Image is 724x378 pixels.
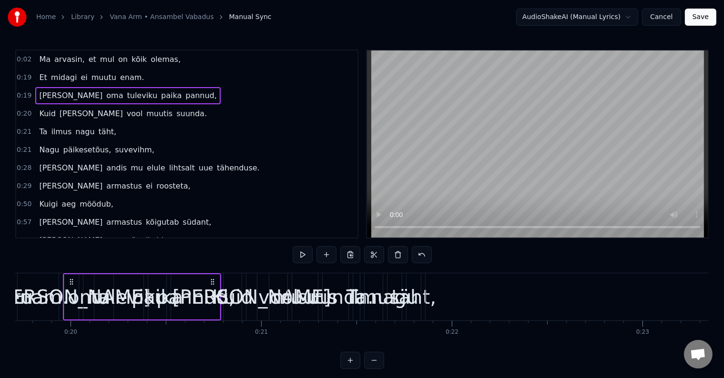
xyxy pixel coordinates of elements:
span: mängib [123,235,153,246]
a: Vana Arm • Ansambel Vabadus [110,12,214,22]
span: oma [105,90,124,101]
span: muutis [145,108,173,119]
div: 0:20 [64,328,77,336]
div: Open chat [684,340,713,368]
div: tuleviku [91,283,167,311]
div: ilmus [348,283,399,311]
span: lihtsalt [168,162,196,173]
button: Cancel [642,9,681,26]
span: [PERSON_NAME] [38,180,103,191]
div: 0:22 [446,328,459,336]
span: ei [80,72,88,83]
span: et [88,54,97,65]
span: [PERSON_NAME] [38,90,103,101]
span: aeg [61,199,77,209]
span: 0:19 [17,91,31,100]
span: andis [105,162,128,173]
span: muutu [91,72,117,83]
span: midagi [50,72,78,83]
span: möödub, [79,199,114,209]
button: Save [685,9,716,26]
span: Ta [38,126,48,137]
span: mul [99,54,115,65]
span: 0:57 [17,218,31,227]
span: päikesetõus, [62,144,112,155]
div: täht, [391,283,436,311]
span: suunda. [175,108,208,119]
span: hinges. [155,235,185,246]
span: Ma [38,54,51,65]
div: nagu [371,283,419,311]
span: armastus [105,217,143,228]
span: suvevihm, [114,144,155,155]
div: 0:21 [255,328,268,336]
span: 0:20 [17,109,31,119]
div: vool [258,283,298,311]
div: 0:23 [636,328,649,336]
span: paika [160,90,183,101]
span: ilmus [50,126,72,137]
span: ei [145,180,153,191]
span: arvasin, [53,54,86,65]
span: 0:29 [17,181,31,191]
span: armastus [105,180,143,191]
span: Kuigi [38,199,59,209]
span: uue [198,162,214,173]
span: 0:28 [17,163,31,173]
img: youka [8,8,27,27]
span: elule [146,162,166,173]
span: Kuid [38,108,56,119]
span: enam. [119,72,145,83]
span: uus [105,235,121,246]
a: Home [36,12,56,22]
span: 0:21 [17,145,31,155]
span: on [117,54,129,65]
span: 0:21 [17,127,31,137]
span: vool [126,108,144,119]
span: täht, [98,126,118,137]
nav: breadcrumb [36,12,272,22]
span: [PERSON_NAME] [38,217,103,228]
div: [PERSON_NAME] [173,283,331,311]
span: südant, [182,217,212,228]
span: mu [130,162,144,173]
span: tähenduse. [216,162,261,173]
div: muutis [272,283,337,311]
span: nagu [74,126,95,137]
span: Et [38,72,48,83]
span: roosteta, [155,180,191,191]
span: [PERSON_NAME] [38,235,103,246]
span: pannud, [184,90,218,101]
span: olemas, [150,54,182,65]
span: [PERSON_NAME] [38,162,103,173]
span: kõik [131,54,148,65]
span: 0:02 [17,55,31,64]
div: oma [68,283,110,311]
div: Ta [347,283,367,311]
div: suunda. [297,283,374,311]
div: pannud, [156,283,235,311]
span: [PERSON_NAME] [59,108,124,119]
div: paika [132,283,183,311]
span: Manual Sync [229,12,272,22]
span: tuleviku [126,90,159,101]
span: 0:50 [17,199,31,209]
span: kõigutab [145,217,180,228]
span: 0:59 [17,236,31,245]
span: 0:19 [17,73,31,82]
span: Nagu [38,144,60,155]
a: Library [71,12,94,22]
